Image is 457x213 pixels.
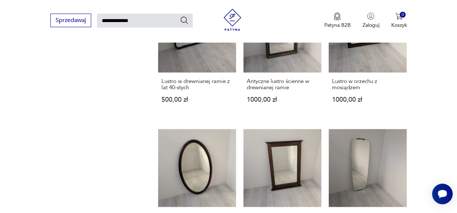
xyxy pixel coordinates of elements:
[332,97,403,103] p: 1000,00 zł
[400,12,406,18] div: 0
[50,18,91,24] a: Sprzedawaj
[432,184,453,204] iframe: Smartsupp widget button
[362,12,379,29] button: Zaloguj
[333,12,341,21] img: Ikona medalu
[180,16,189,25] button: Szukaj
[324,12,350,29] button: Patyna B2B
[247,78,318,91] h3: Antyczne lustro ścienne w drewnianej ramie
[247,97,318,103] p: 1000,00 zł
[395,12,403,20] img: Ikona koszyka
[324,12,350,29] a: Ikona medaluPatyna B2B
[362,22,379,29] p: Zaloguj
[50,14,91,27] button: Sprzedawaj
[332,78,403,91] h3: Lustro w orzechu z mosiądzem
[391,22,407,29] p: Koszyk
[324,22,350,29] p: Patyna B2B
[221,9,243,31] img: Patyna - sklep z meblami i dekoracjami vintage
[391,12,407,29] button: 0Koszyk
[161,78,233,91] h3: Lustro w drewnianej ramie z lat 40-stych
[161,97,233,103] p: 500,00 zł
[367,12,374,20] img: Ikonka użytkownika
